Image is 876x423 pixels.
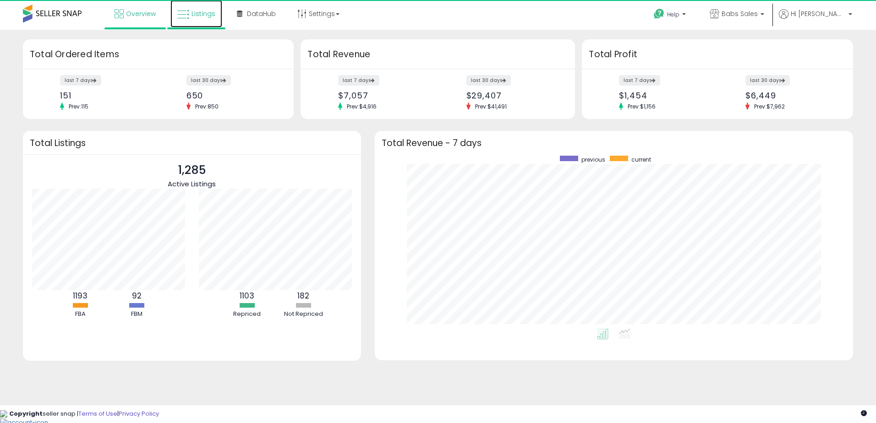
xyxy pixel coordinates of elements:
span: Overview [126,9,156,18]
b: 182 [297,290,309,301]
span: Hi [PERSON_NAME] [791,9,846,18]
h3: Total Listings [30,140,354,146]
b: 1103 [240,290,254,301]
label: last 30 days [745,75,790,86]
label: last 7 days [338,75,379,86]
div: Not Repriced [276,310,331,319]
span: Babs Sales [722,9,758,18]
i: Get Help [653,8,665,20]
span: Prev: 115 [64,103,93,110]
span: Listings [192,9,215,18]
b: 1193 [73,290,88,301]
span: DataHub [247,9,276,18]
div: $1,454 [619,91,711,100]
h3: Total Ordered Items [30,48,287,61]
h3: Total Revenue - 7 days [382,140,847,146]
a: Help [646,1,695,30]
span: Prev: $1,156 [623,103,660,110]
p: 1,285 [168,162,216,179]
span: Prev: $7,962 [750,103,789,110]
h3: Total Revenue [307,48,568,61]
label: last 30 days [466,75,511,86]
a: Hi [PERSON_NAME] [779,9,852,30]
div: 151 [60,91,152,100]
span: Prev: $4,916 [342,103,381,110]
span: Help [667,11,679,18]
span: current [631,156,651,163]
label: last 30 days [186,75,231,86]
div: $7,057 [338,91,431,100]
label: last 7 days [619,75,660,86]
label: last 7 days [60,75,101,86]
h3: Total Profit [589,48,846,61]
span: Prev: 850 [191,103,223,110]
b: 92 [132,290,142,301]
div: FBA [53,310,108,319]
div: FBM [109,310,164,319]
div: $29,407 [466,91,559,100]
span: previous [581,156,605,163]
span: Active Listings [168,179,216,189]
div: Repriced [219,310,274,319]
div: 650 [186,91,278,100]
span: Prev: $41,491 [471,103,511,110]
div: $6,449 [745,91,837,100]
